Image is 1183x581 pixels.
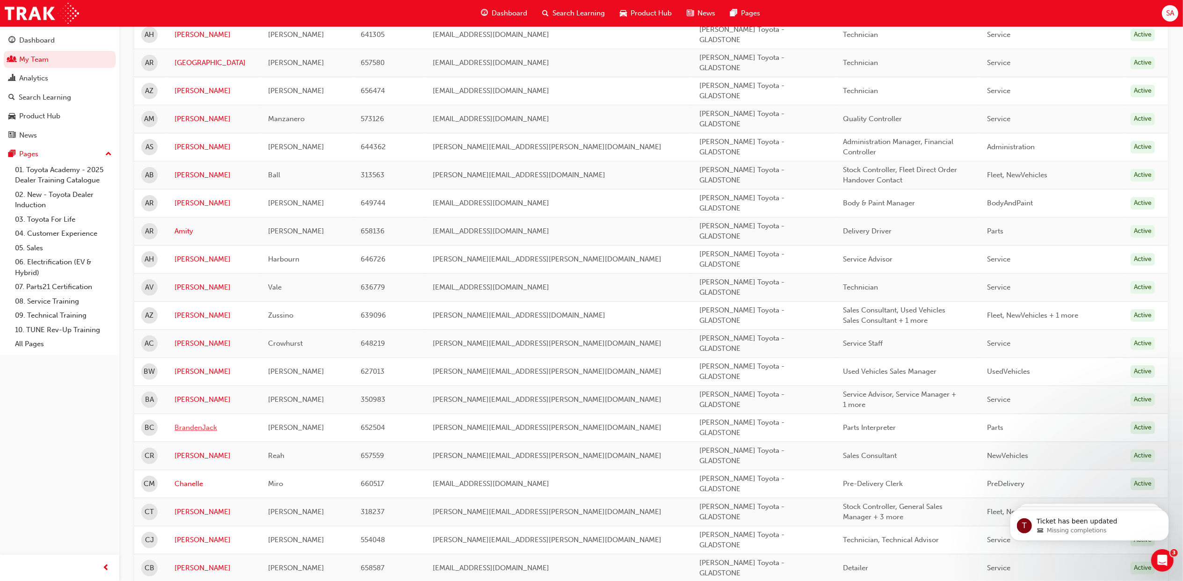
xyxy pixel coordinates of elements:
span: 3 [1170,549,1178,557]
div: Active [1131,450,1155,462]
div: Active [1131,365,1155,378]
span: Service Advisor, Service Manager + 1 more [843,390,956,409]
span: search-icon [8,94,15,102]
span: Sales Consultant, Used Vehicles Sales Consultant + 1 more [843,306,945,325]
a: All Pages [11,337,116,351]
a: 03. Toyota For Life [11,212,116,227]
span: [PERSON_NAME] Toyota - GLADSTONE [699,250,784,269]
span: [PERSON_NAME] [268,395,324,404]
span: SA [1166,8,1174,19]
div: Active [1131,141,1155,153]
span: 648219 [361,339,385,348]
a: search-iconSearch Learning [535,4,612,23]
span: [PERSON_NAME] Toyota - GLADSTONE [699,418,784,437]
span: guage-icon [481,7,488,19]
span: Fleet, NewVehicles [987,171,1047,179]
span: AS [145,142,153,153]
span: Body & Paint Manager [843,199,915,207]
span: prev-icon [103,562,110,574]
span: [PERSON_NAME][EMAIL_ADDRESS][PERSON_NAME][DOMAIN_NAME] [433,143,661,151]
span: Fleet, NewVehicles [987,508,1047,516]
span: CB [145,563,154,574]
span: Technician [843,30,878,39]
span: 554048 [361,536,385,544]
span: PreDelivery [987,479,1024,488]
span: 644362 [361,143,386,151]
span: Service [987,283,1010,291]
span: Vale [268,283,282,291]
span: [PERSON_NAME] Toyota - GLADSTONE [699,138,784,157]
span: 636779 [361,283,385,291]
div: Active [1131,253,1155,266]
div: Active [1131,113,1155,125]
span: [EMAIL_ADDRESS][DOMAIN_NAME] [433,479,549,488]
span: Dashboard [492,8,527,19]
span: chart-icon [8,74,15,83]
span: Service [987,87,1010,95]
span: [PERSON_NAME] Toyota - GLADSTONE [699,166,784,185]
a: pages-iconPages [723,4,768,23]
div: Search Learning [19,92,71,103]
span: people-icon [8,56,15,64]
span: Ball [268,171,280,179]
div: Pages [19,149,38,160]
span: AR [145,58,154,68]
span: Pre-Delivery Clerk [843,479,903,488]
a: [PERSON_NAME] [174,86,254,96]
span: Zussino [268,311,293,320]
a: [PERSON_NAME] [174,114,254,124]
span: [PERSON_NAME][EMAIL_ADDRESS][PERSON_NAME][DOMAIN_NAME] [433,508,661,516]
span: Service Advisor [843,255,893,263]
span: Service [987,30,1010,39]
a: Search Learning [4,89,116,106]
a: Amity [174,226,254,237]
span: [EMAIL_ADDRESS][DOMAIN_NAME] [433,58,549,67]
div: Active [1131,57,1155,69]
span: Stock Controller, Fleet Direct Order Handover Contact [843,166,957,185]
span: Pages [741,8,760,19]
a: [PERSON_NAME] [174,170,254,181]
span: [PERSON_NAME] [268,564,324,572]
span: Technician [843,283,878,291]
a: 10. TUNE Rev-Up Training [11,323,116,337]
span: 656474 [361,87,385,95]
img: Trak [5,3,79,24]
div: Active [1131,337,1155,350]
iframe: Intercom notifications message [996,490,1183,556]
span: CM [144,479,155,489]
span: [PERSON_NAME] Toyota - GLADSTONE [699,306,784,325]
div: Analytics [19,73,48,84]
span: Crowhurst [268,339,303,348]
a: [PERSON_NAME] [174,394,254,405]
a: [PERSON_NAME] [174,450,254,461]
span: Parts [987,423,1003,432]
span: guage-icon [8,36,15,45]
span: AZ [145,310,154,321]
span: [PERSON_NAME] Toyota - GLADSTONE [699,53,784,73]
span: Reah [268,451,284,460]
a: News [4,127,116,144]
a: 02. New - Toyota Dealer Induction [11,188,116,212]
div: Product Hub [19,111,60,122]
span: BodyAndPaint [987,199,1033,207]
a: [PERSON_NAME] [174,254,254,265]
div: Active [1131,309,1155,322]
button: Pages [4,145,116,163]
div: Active [1131,478,1155,490]
span: Quality Controller [843,115,902,123]
span: [PERSON_NAME] Toyota - GLADSTONE [699,334,784,353]
div: Active [1131,169,1155,182]
button: DashboardMy TeamAnalyticsSearch LearningProduct HubNews [4,30,116,145]
span: AV [145,282,154,293]
span: [PERSON_NAME] Toyota - GLADSTONE [699,502,784,522]
span: Miro [268,479,283,488]
span: 657580 [361,58,385,67]
a: [PERSON_NAME] [174,366,254,377]
span: [EMAIL_ADDRESS][DOMAIN_NAME] [433,87,549,95]
span: [EMAIL_ADDRESS][DOMAIN_NAME] [433,30,549,39]
span: 639096 [361,311,386,320]
button: SA [1162,5,1178,22]
span: [PERSON_NAME] Toyota - GLADSTONE [699,446,784,465]
span: Sales Consultant [843,451,897,460]
span: Service [987,395,1010,404]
